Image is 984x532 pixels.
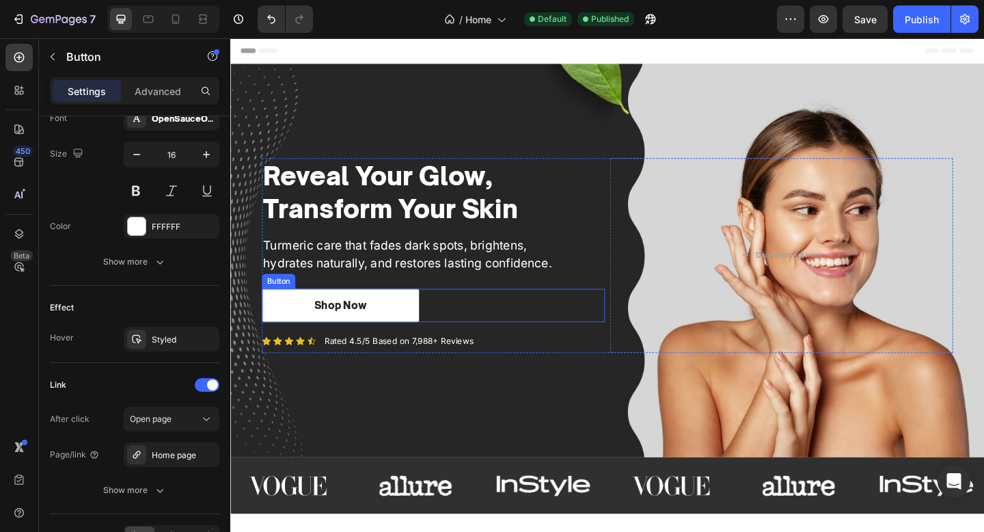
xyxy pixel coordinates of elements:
[230,38,984,532] iframe: Design area
[50,145,86,163] div: Size
[152,449,216,462] div: Home page
[13,146,33,157] div: 450
[854,14,877,25] span: Save
[938,465,970,498] div: Open Intercom Messenger
[152,334,216,346] div: Styled
[135,84,181,98] p: Advanced
[10,250,33,261] div: Beta
[66,49,182,65] p: Button
[465,12,491,27] span: Home
[130,414,172,424] span: Open page
[258,5,313,33] div: Undo/Redo
[50,478,219,503] button: Show more
[893,5,951,33] button: Publish
[459,12,463,27] span: /
[50,449,100,461] div: Page/link
[152,221,216,233] div: FFFFFF
[103,483,167,497] div: Show more
[50,332,74,344] div: Hover
[556,467,681,507] img: gempages_581515696211493801-5a31e8bd-bbc1-438f-94b9-9b8b7a9f67f7.svg
[68,84,106,98] p: Settings
[417,467,542,507] img: gempages_581515696211493801-257f594a-7ed5-4c5e-bfd4-9fef6e0bbbbe.svg
[50,220,71,232] div: Color
[50,250,219,274] button: Show more
[50,112,67,124] div: Font
[5,5,102,33] button: 7
[90,11,96,27] p: 7
[50,302,74,314] div: Effect
[538,13,566,25] span: Default
[843,5,888,33] button: Save
[50,413,90,425] div: After click
[139,467,264,507] img: gempages_581515696211493801-5a31e8bd-bbc1-438f-94b9-9b8b7a9f67f7.svg
[103,255,167,269] div: Show more
[278,467,403,507] img: gempages_581515696211493801-a508b8e2-a6e0-4cd9-9505-0de4a2881ea4.svg
[124,407,219,431] button: Open page
[571,231,644,242] div: Drop element here
[591,13,629,25] span: Published
[152,113,216,125] div: OpenSauceOne
[905,12,939,27] div: Publish
[50,379,66,391] div: Link
[695,467,820,507] img: gempages_581515696211493801-a508b8e2-a6e0-4cd9-9505-0de4a2881ea4.svg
